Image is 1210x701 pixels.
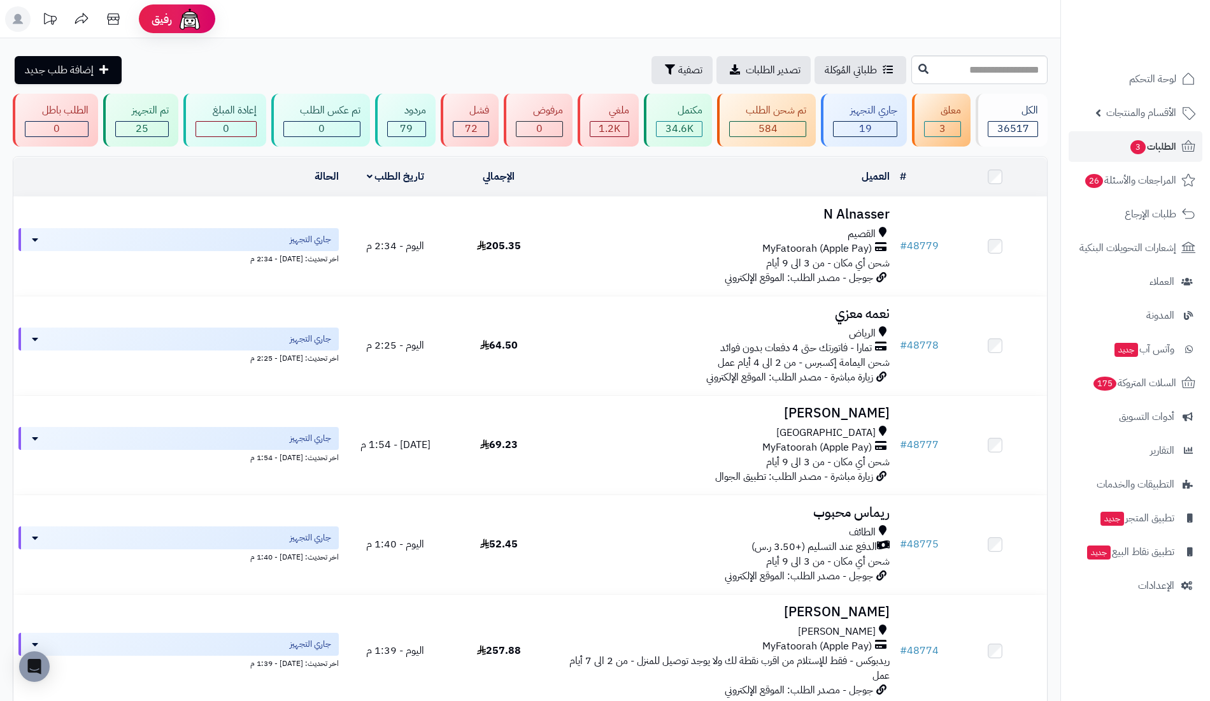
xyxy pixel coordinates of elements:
[101,94,181,147] a: تم التجهيز 25
[18,549,339,563] div: اخر تحديث: [DATE] - 1:40 م
[825,62,877,78] span: طلباتي المُوكلة
[1069,165,1202,196] a: المراجعات والأسئلة26
[438,94,502,147] a: فشل 72
[848,227,876,242] span: القصيم
[177,6,203,32] img: ai-face.png
[555,406,889,421] h3: [PERSON_NAME]
[283,103,361,118] div: تم عكس الطلب
[900,437,907,452] span: #
[269,94,373,147] a: تم عكس الطلب 0
[315,169,339,184] a: الحالة
[725,270,873,285] span: جوجل - مصدر الطلب: الموقع الإلكتروني
[1069,401,1202,432] a: أدوات التسويق
[599,121,620,136] span: 1.2K
[1100,512,1124,526] span: جديد
[1069,64,1202,94] a: لوحة التحكم
[900,437,939,452] a: #48777
[720,341,872,356] span: تمارا - فاتورتك حتى 4 دفعات بدون فوائد
[25,62,94,78] span: إضافة طلب جديد
[1092,374,1176,392] span: السلات المتروكة
[290,333,331,345] span: جاري التجهيز
[818,94,909,147] a: جاري التجهيز 19
[1129,138,1176,155] span: الطلبات
[762,242,872,256] span: MyFatoorah (Apple Pay)
[815,56,906,84] a: طلباتي المُوكلة
[366,238,424,254] span: اليوم - 2:34 م
[862,169,890,184] a: العميل
[575,94,642,147] a: ملغي 1.2K
[1069,334,1202,365] a: وآتس آبجديد
[388,122,425,136] div: 79
[590,103,630,118] div: ملغي
[766,554,890,569] span: شحن أي مكان - من 3 الى 9 أيام
[900,643,939,658] a: #48774
[1069,131,1202,162] a: الطلبات3
[1119,408,1174,426] span: أدوات التسويق
[751,540,877,554] span: الدفع عند التسليم (+3.50 ر.س)
[718,355,890,370] span: شحن اليمامة إكسبرس - من 2 الى 4 أيام عمل
[569,653,890,683] span: ريدبوكس - فقط للإستلام من اقرب نقطة لك ولا يوجد توصيل للمنزل - من 2 الى 7 أيام عمل
[590,122,629,136] div: 1166
[758,121,778,136] span: 584
[1069,435,1202,466] a: التقارير
[849,525,876,540] span: الطائف
[136,121,148,136] span: 25
[924,103,962,118] div: معلق
[715,469,873,484] span: زيارة مباشرة - مصدر الطلب: تطبيق الجوال
[1069,199,1202,229] a: طلبات الإرجاع
[798,625,876,639] span: [PERSON_NAME]
[900,169,906,184] a: #
[555,307,889,321] h3: نعمه معزي
[53,121,60,136] span: 0
[833,103,897,118] div: جاري التجهيز
[367,169,425,184] a: تاريخ الطلب
[746,62,801,78] span: تصدير الطلبات
[900,238,939,254] a: #48779
[1086,543,1174,561] span: تطبيق نقاط البيع
[1099,509,1174,527] span: تطبيق المتجر
[725,683,873,698] span: جوجل - مصدر الطلب: الموقع الإلكتروني
[366,643,424,658] span: اليوم - 1:39 م
[290,531,331,544] span: جاري التجهيز
[1113,340,1174,358] span: وآتس آب
[641,94,715,147] a: مكتمل 34.6K
[1149,273,1174,291] span: العملاء
[776,426,876,440] span: [GEOGRAPHIC_DATA]
[1079,239,1176,257] span: إشعارات التحويلات البنكية
[706,370,873,385] span: زيارة مباشرة - مصدر الطلب: الموقع الإلكتروني
[18,251,339,264] div: اخر تحديث: [DATE] - 2:34 م
[900,338,907,353] span: #
[1130,140,1146,154] span: 3
[477,643,521,658] span: 257.88
[284,122,360,136] div: 0
[900,643,907,658] span: #
[716,56,811,84] a: تصدير الطلبات
[834,122,897,136] div: 19
[657,122,702,136] div: 34569
[477,238,521,254] span: 205.35
[766,454,890,470] span: شحن أي مكان - من 3 الى 9 أيام
[555,505,889,520] h3: ريماس محبوب
[678,62,702,78] span: تصفية
[453,103,490,118] div: فشل
[715,94,819,147] a: تم شحن الطلب 584
[1114,343,1138,357] span: جديد
[1097,475,1174,493] span: التطبيقات والخدمات
[152,11,172,27] span: رفيق
[1069,469,1202,500] a: التطبيقات والخدمات
[373,94,438,147] a: مردود 79
[318,121,325,136] span: 0
[1069,570,1202,601] a: الإعدادات
[656,103,702,118] div: مكتمل
[1069,300,1202,331] a: المدونة
[15,56,122,84] a: إضافة طلب جديد
[730,122,806,136] div: 584
[762,639,872,654] span: MyFatoorah (Apple Pay)
[725,568,873,584] span: جوجل - مصدر الطلب: الموقع الإلكتروني
[25,103,89,118] div: الطلب باطل
[729,103,807,118] div: تم شحن الطلب
[988,103,1038,118] div: الكل
[909,94,974,147] a: معلق 3
[1125,205,1176,223] span: طلبات الإرجاع
[1106,104,1176,122] span: الأقسام والمنتجات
